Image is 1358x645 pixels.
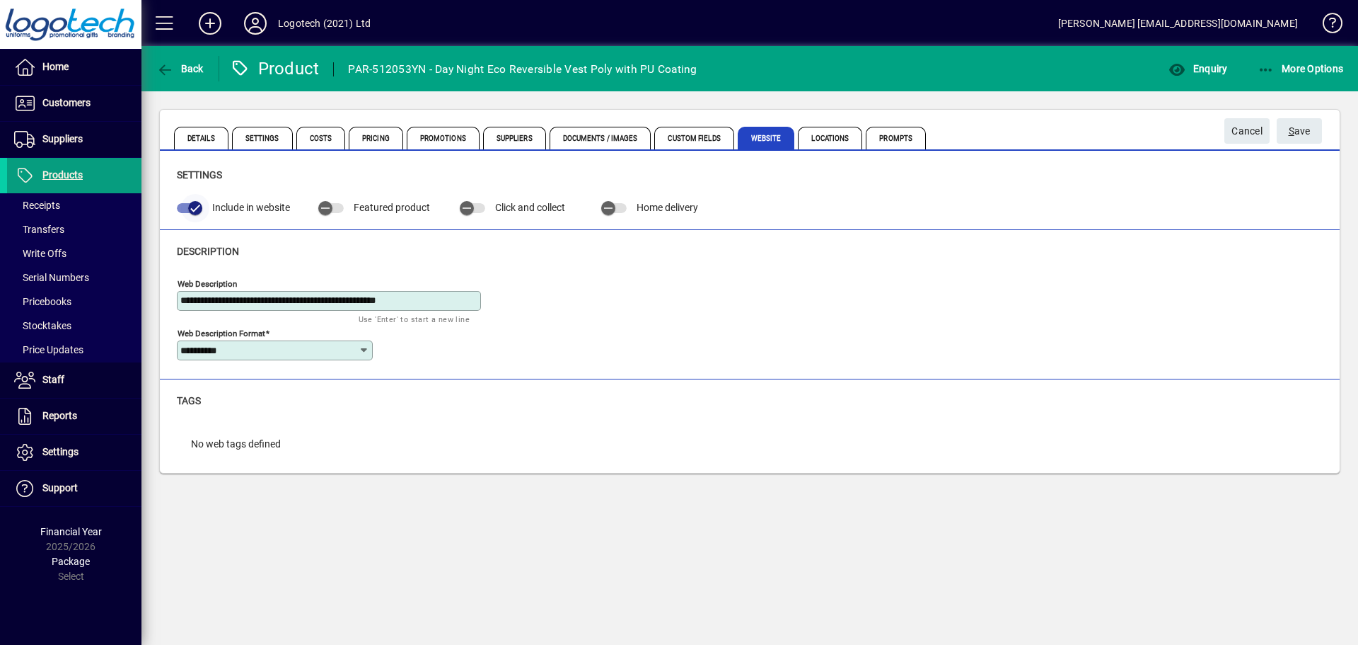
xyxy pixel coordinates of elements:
[7,217,141,241] a: Transfers
[1258,63,1344,74] span: More Options
[1058,12,1298,35] div: [PERSON_NAME] [EMAIL_ADDRESS][DOMAIN_NAME]
[798,127,862,149] span: Locations
[407,127,480,149] span: Promotions
[141,56,219,81] app-page-header-button: Back
[42,133,83,144] span: Suppliers
[7,86,141,121] a: Customers
[1254,56,1347,81] button: More Options
[177,169,222,181] span: Settings
[738,127,795,149] span: Website
[42,169,83,181] span: Products
[42,410,77,421] span: Reports
[354,202,430,213] span: Featured product
[177,395,201,406] span: Tags
[52,556,90,567] span: Package
[7,193,141,217] a: Receipts
[1289,120,1311,143] span: ave
[7,266,141,290] a: Serial Numbers
[7,314,141,338] a: Stocktakes
[14,320,71,331] span: Stocktakes
[7,338,141,362] a: Price Updates
[7,363,141,398] a: Staff
[1277,118,1322,144] button: Save
[348,58,697,81] div: PAR-512053YN - Day Night Eco Reversible Vest Poly with PU Coating
[7,471,141,506] a: Support
[7,290,141,314] a: Pricebooks
[7,399,141,434] a: Reports
[42,446,79,457] span: Settings
[1165,56,1231,81] button: Enquiry
[1224,118,1270,144] button: Cancel
[178,328,265,338] mat-label: Web Description Format
[1231,120,1263,143] span: Cancel
[14,344,83,355] span: Price Updates
[1168,63,1227,74] span: Enquiry
[14,296,71,307] span: Pricebooks
[42,482,78,493] span: Support
[174,127,228,149] span: Details
[7,241,141,266] a: Write Offs
[866,127,926,149] span: Prompts
[14,200,60,211] span: Receipts
[359,311,470,327] mat-hint: Use 'Enter' to start a new line
[495,202,565,213] span: Click and collect
[349,127,403,149] span: Pricing
[278,12,371,35] div: Logotech (2021) Ltd
[40,526,102,537] span: Financial Year
[233,11,278,36] button: Profile
[637,202,698,213] span: Home delivery
[156,63,204,74] span: Back
[7,122,141,157] a: Suppliers
[14,272,89,283] span: Serial Numbers
[178,278,237,288] mat-label: Web Description
[7,435,141,470] a: Settings
[153,56,207,81] button: Back
[42,97,91,108] span: Customers
[1289,125,1294,137] span: S
[177,423,295,466] div: No web tags defined
[14,224,64,235] span: Transfers
[14,248,66,259] span: Write Offs
[550,127,651,149] span: Documents / Images
[483,127,546,149] span: Suppliers
[1312,3,1340,49] a: Knowledge Base
[212,202,290,213] span: Include in website
[187,11,233,36] button: Add
[296,127,346,149] span: Costs
[7,50,141,85] a: Home
[654,127,733,149] span: Custom Fields
[42,61,69,72] span: Home
[232,127,293,149] span: Settings
[177,246,239,257] span: Description
[230,57,320,80] div: Product
[42,374,64,385] span: Staff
